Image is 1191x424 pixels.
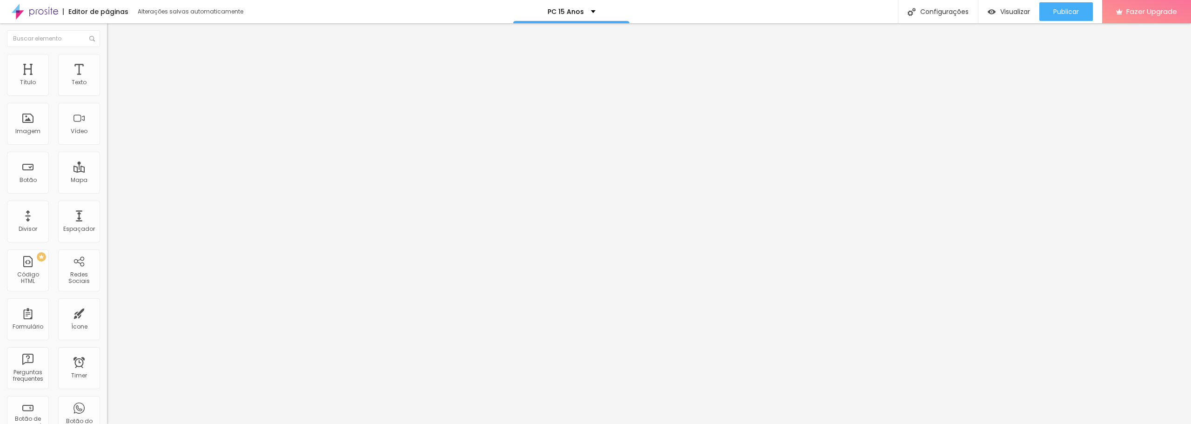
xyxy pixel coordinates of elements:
div: Perguntas frequentes [9,369,46,383]
iframe: Editor [107,23,1191,424]
span: Publicar [1053,8,1079,15]
div: Alterações salvas automaticamente [138,9,245,14]
div: Formulário [13,323,43,330]
div: Editor de páginas [63,8,128,15]
div: Mapa [71,177,87,183]
img: Icone [908,8,916,16]
input: Buscar elemento [7,30,100,47]
button: Visualizar [978,2,1039,21]
div: Texto [72,79,87,86]
div: Divisor [19,226,37,232]
p: PC 15 Anos [548,8,584,15]
button: Publicar [1039,2,1093,21]
div: Redes Sociais [60,271,97,285]
div: Espaçador [63,226,95,232]
div: Vídeo [71,128,87,135]
img: view-1.svg [988,8,996,16]
div: Botão [20,177,37,183]
span: Fazer Upgrade [1126,7,1177,15]
div: Imagem [15,128,40,135]
div: Título [20,79,36,86]
div: Ícone [71,323,87,330]
div: Timer [71,372,87,379]
div: Código HTML [9,271,46,285]
img: Icone [89,36,95,41]
span: Visualizar [1000,8,1030,15]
